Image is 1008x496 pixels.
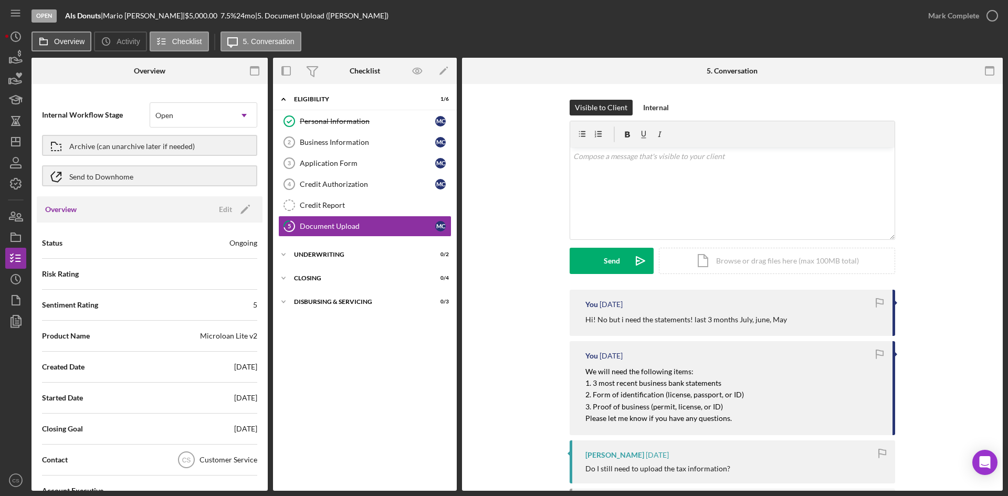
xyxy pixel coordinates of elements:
[600,352,623,360] time: 2025-08-07 18:53
[219,202,232,217] div: Edit
[585,352,598,360] div: You
[585,378,721,387] mark: 1. 3 most recent business bank statements
[234,393,257,403] div: [DATE]
[94,31,146,51] button: Activity
[229,238,257,248] div: Ongoing
[42,135,257,156] button: Archive (can unarchive later if needed)
[435,158,446,168] div: M C
[234,362,257,372] div: [DATE]
[585,414,732,423] mark: Please let me know if you have any questions.
[103,12,185,20] div: Mario [PERSON_NAME] |
[65,11,101,20] b: Als Donuts
[65,12,103,20] div: |
[435,137,446,147] div: M C
[600,300,623,309] time: 2025-08-12 00:07
[585,465,730,473] div: Do I still need to upload the tax information?
[42,486,103,496] span: Account Executive
[42,455,68,465] span: Contact
[707,67,758,75] div: 5. Conversation
[604,248,620,274] div: Send
[585,390,744,399] mark: 2. Form of identification (license, passport, or ID)
[430,299,449,305] div: 0 / 3
[42,393,83,403] span: Started Date
[42,269,79,279] span: Risk Rating
[585,300,598,309] div: You
[288,160,291,166] tspan: 3
[69,166,133,185] div: Send to Downhome
[117,37,140,46] label: Activity
[278,174,451,195] a: 4Credit AuthorizationMC
[69,136,195,155] div: Archive (can unarchive later if needed)
[294,275,423,281] div: Closing
[288,223,291,229] tspan: 5
[54,37,85,46] label: Overview
[430,251,449,258] div: 0 / 2
[435,179,446,189] div: M C
[918,5,1003,26] button: Mark Complete
[570,248,654,274] button: Send
[575,100,627,115] div: Visible to Client
[972,450,997,475] div: Open Intercom Messenger
[585,367,694,376] mark: We will need the following items:
[278,111,451,132] a: Personal InformationMC
[42,300,98,310] span: Sentiment Rating
[288,139,291,145] tspan: 2
[42,362,85,372] span: Created Date
[42,110,150,120] span: Internal Workflow Stage
[243,37,295,46] label: 5. Conversation
[300,159,435,167] div: Application Form
[300,201,451,209] div: Credit Report
[435,116,446,126] div: M C
[300,138,435,146] div: Business Information
[31,9,57,23] div: Open
[585,402,723,411] mark: 3. Proof of business (permit, license, or ID)
[585,451,644,459] div: [PERSON_NAME]
[220,31,301,51] button: 5. Conversation
[42,165,257,186] button: Send to Downhome
[294,251,423,258] div: Underwriting
[300,222,435,230] div: Document Upload
[45,204,77,215] h3: Overview
[430,96,449,102] div: 1 / 6
[294,96,423,102] div: Eligibility
[182,457,191,464] text: CS
[435,221,446,231] div: M C
[234,424,257,434] div: [DATE]
[278,195,451,216] a: Credit Report
[42,238,62,248] span: Status
[294,299,423,305] div: Disbursing & Servicing
[300,180,435,188] div: Credit Authorization
[253,300,257,310] div: 5
[220,12,236,20] div: 7.5 %
[213,202,254,217] button: Edit
[42,331,90,341] span: Product Name
[150,31,209,51] button: Checklist
[643,100,669,115] div: Internal
[638,100,674,115] button: Internal
[155,111,173,120] div: Open
[300,117,435,125] div: Personal Information
[278,216,451,237] a: 5Document UploadMC
[278,153,451,174] a: 3Application FormMC
[185,12,220,20] div: $5,000.00
[288,181,291,187] tspan: 4
[350,67,380,75] div: Checklist
[31,31,91,51] button: Overview
[928,5,979,26] div: Mark Complete
[430,275,449,281] div: 0 / 4
[236,12,255,20] div: 24 mo
[134,67,165,75] div: Overview
[585,314,787,325] p: Hi! No but i need the statements! last 3 months July, june, May
[646,451,669,459] time: 2025-08-07 18:21
[255,12,388,20] div: | 5. Document Upload ([PERSON_NAME])
[570,100,633,115] button: Visible to Client
[42,424,83,434] span: Closing Goal
[5,470,26,491] button: CS
[199,455,257,465] div: Customer Service
[278,132,451,153] a: 2Business InformationMC
[12,478,19,483] text: CS
[200,331,257,341] div: Microloan Lite v2
[172,37,202,46] label: Checklist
